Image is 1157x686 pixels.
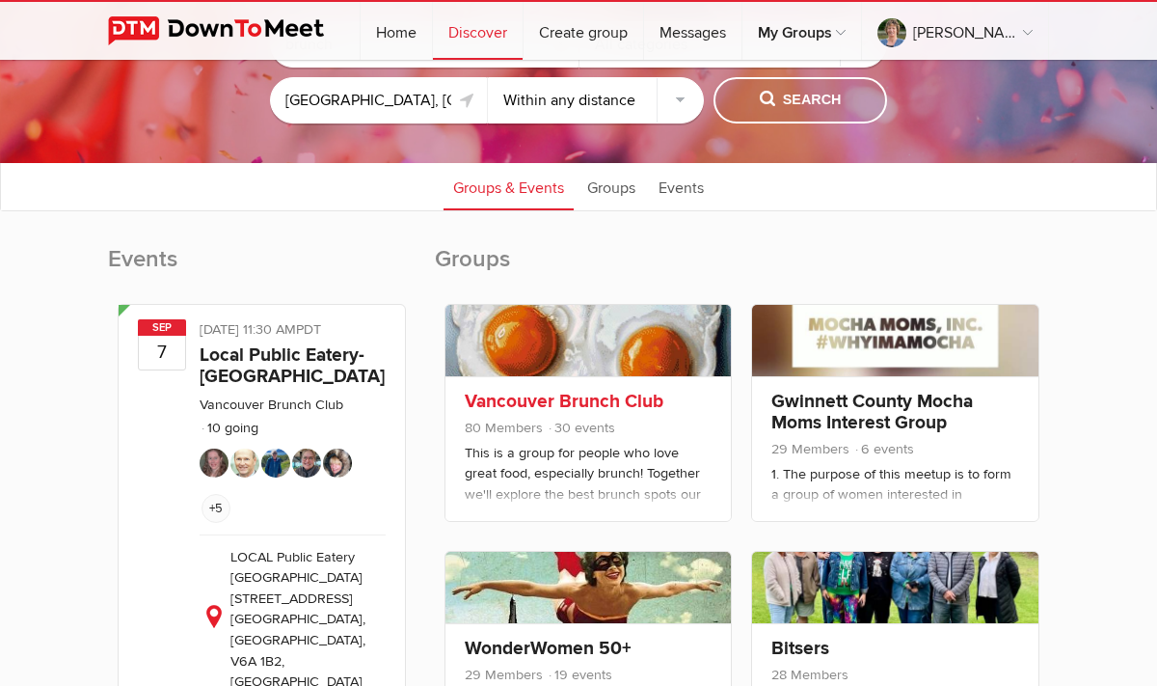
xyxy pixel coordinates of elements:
span: +5 [202,494,230,523]
a: [PERSON_NAME] [862,2,1048,60]
a: My Groups [742,2,861,60]
button: Search [713,77,887,123]
a: Events [649,162,713,210]
a: Gwinnett County Mocha Moms Interest Group [771,390,973,434]
a: Groups [578,162,645,210]
a: Groups & Events [444,162,574,210]
span: 80 Members [465,420,543,436]
img: vicki sawyer [200,449,229,478]
h2: Groups [435,244,1049,294]
span: 19 events [547,667,612,683]
img: LizzeN [261,449,290,478]
a: Messages [644,2,741,60]
span: America/Vancouver [296,321,321,338]
li: 10 going [200,420,258,436]
h2: Events [108,244,416,294]
span: 28 Members [771,667,848,683]
span: 29 Members [465,667,543,683]
img: Gale Lequire [323,449,352,478]
span: Sep [138,319,186,336]
div: [DATE] 11:30 AM [200,319,386,344]
a: WonderWomen 50+ [465,637,632,660]
a: Create group [524,2,643,60]
a: Bitsers [771,637,829,660]
input: Location or ZIP-Code [270,77,487,123]
span: 29 Members [771,441,849,457]
b: 7 [139,335,185,370]
a: Vancouver Brunch Club [465,390,663,413]
span: 30 events [547,420,615,436]
a: Local Public Eatery-[GEOGRAPHIC_DATA] [200,343,385,388]
img: DownToMeet [108,16,354,45]
img: Tina Hildebrandt [292,449,321,478]
a: Discover [433,2,523,60]
span: 6 events [853,441,914,457]
a: Home [361,2,432,60]
span: Search [760,90,842,111]
img: Frank Kusmer [230,449,259,478]
a: Vancouver Brunch Club [200,397,343,413]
